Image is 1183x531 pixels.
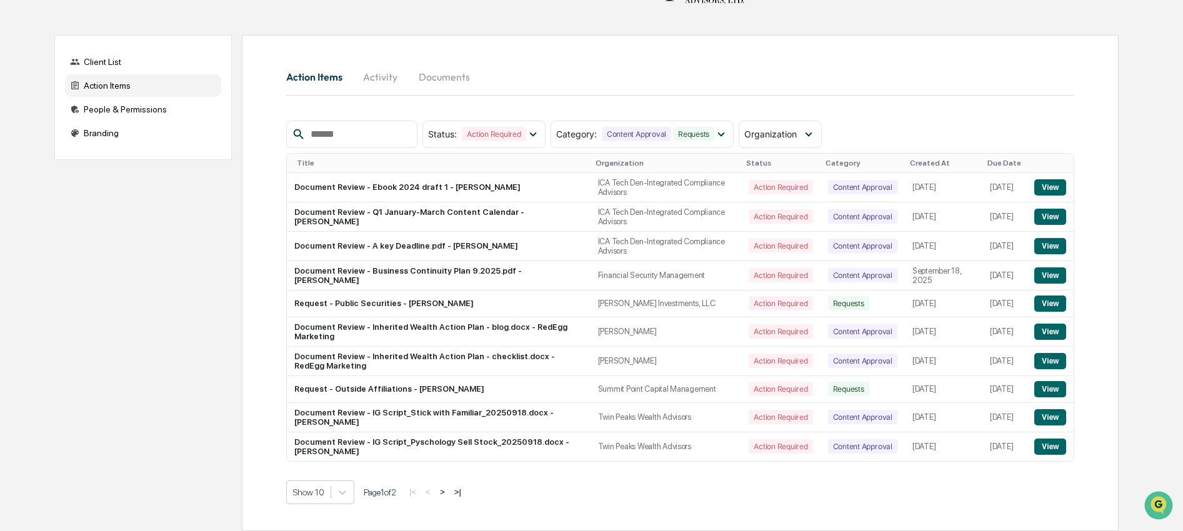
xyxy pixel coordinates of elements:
[749,180,812,194] div: Action Required
[591,261,742,290] td: Financial Security Management
[25,181,79,194] span: Data Lookup
[1034,209,1066,225] button: View
[42,108,158,118] div: We're available if you need us!
[749,268,812,282] div: Action Required
[1034,295,1066,312] button: View
[828,296,869,310] div: Requests
[422,487,434,497] button: <
[287,347,591,376] td: Document Review - Inherited Wealth Action Plan - checklist.docx - RedEgg Marketing
[591,202,742,232] td: ICA Tech Den-Integrated Compliance Advisors
[591,347,742,376] td: [PERSON_NAME]
[88,211,151,221] a: Powered byPylon
[1034,409,1066,425] button: View
[982,290,1027,317] td: [DATE]
[12,182,22,192] div: 🔎
[673,127,714,141] div: Requests
[591,432,742,461] td: Twin Peaks Wealth Advisors
[556,129,597,139] span: Category :
[746,159,815,167] div: Status
[905,347,982,376] td: [DATE]
[409,62,480,92] button: Documents
[451,487,465,497] button: >|
[749,382,812,396] div: Action Required
[905,432,982,461] td: [DATE]
[287,376,591,403] td: Request - Outside Affiliations - [PERSON_NAME]
[749,239,812,253] div: Action Required
[591,403,742,432] td: Twin Peaks Wealth Advisors
[749,439,812,454] div: Action Required
[1034,179,1066,196] button: View
[982,347,1027,376] td: [DATE]
[65,51,221,73] div: Client List
[65,74,221,97] div: Action Items
[286,62,1074,92] div: activity tabs
[462,127,526,141] div: Action Required
[749,209,812,224] div: Action Required
[286,62,352,92] button: Action Items
[406,487,420,497] button: |<
[25,157,81,170] span: Preclearance
[297,159,586,167] div: Title
[828,354,897,368] div: Content Approval
[749,410,812,424] div: Action Required
[103,157,155,170] span: Attestations
[905,261,982,290] td: September 18, 2025
[12,26,227,46] p: How can we help?
[828,209,897,224] div: Content Approval
[591,173,742,202] td: ICA Tech Den-Integrated Compliance Advisors
[1034,267,1066,284] button: View
[1143,490,1177,524] iframe: Open customer support
[749,354,812,368] div: Action Required
[212,99,227,114] button: Start new chat
[124,212,151,221] span: Pylon
[287,403,591,432] td: Document Review - IG Script_Stick with Familiar_20250918.docx - [PERSON_NAME]
[749,296,812,310] div: Action Required
[7,152,86,175] a: 🖐️Preclearance
[65,122,221,144] div: Branding
[828,324,897,339] div: Content Approval
[905,290,982,317] td: [DATE]
[744,129,797,139] span: Organization
[826,159,900,167] div: Category
[828,439,897,454] div: Content Approval
[287,432,591,461] td: Document Review - IG Script_Pyschology Sell Stock_20250918.docx - [PERSON_NAME]
[287,202,591,232] td: Document Review - Q1 January-March Content Calendar - [PERSON_NAME]
[352,62,409,92] button: Activity
[364,487,396,497] span: Page 1 of 2
[12,159,22,169] div: 🖐️
[910,159,977,167] div: Created At
[987,159,1022,167] div: Due Date
[602,127,671,141] div: Content Approval
[1034,324,1066,340] button: View
[287,232,591,261] td: Document Review - A key Deadline.pdf - [PERSON_NAME]
[287,173,591,202] td: Document Review - Ebook 2024 draft 1 - [PERSON_NAME]
[982,432,1027,461] td: [DATE]
[287,261,591,290] td: Document Review - Business Continuity Plan 9.2025.pdf - [PERSON_NAME]
[42,96,205,108] div: Start new chat
[828,239,897,253] div: Content Approval
[591,290,742,317] td: [PERSON_NAME] Investments, LLC
[982,173,1027,202] td: [DATE]
[828,410,897,424] div: Content Approval
[982,202,1027,232] td: [DATE]
[287,317,591,347] td: Document Review - Inherited Wealth Action Plan - blog.docx - RedEgg Marketing
[1034,439,1066,455] button: View
[905,376,982,403] td: [DATE]
[12,96,35,118] img: 1746055101610-c473b297-6a78-478c-a979-82029cc54cd1
[1034,353,1066,369] button: View
[436,487,449,497] button: >
[596,159,737,167] div: Organization
[65,98,221,121] div: People & Permissions
[982,232,1027,261] td: [DATE]
[905,232,982,261] td: [DATE]
[1034,381,1066,397] button: View
[7,176,84,199] a: 🔎Data Lookup
[1034,238,1066,254] button: View
[905,403,982,432] td: [DATE]
[828,382,869,396] div: Requests
[828,268,897,282] div: Content Approval
[591,317,742,347] td: [PERSON_NAME]
[86,152,160,175] a: 🗄️Attestations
